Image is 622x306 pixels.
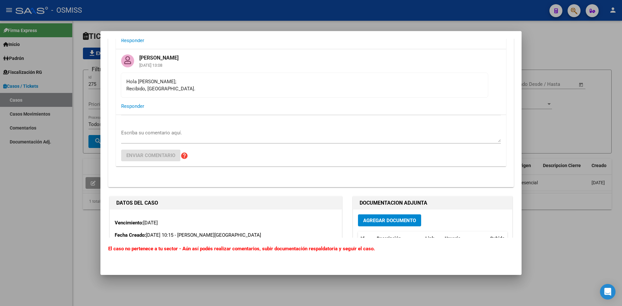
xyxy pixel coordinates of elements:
div: Hola [PERSON_NAME]; Recibido, [GEOGRAPHIC_DATA]. [126,78,483,92]
strong: DATOS DEL CASO [116,200,158,206]
span: Usuario [445,236,461,241]
mat-icon: help [180,152,188,160]
mat-card-subtitle: [DATE] 13:08 [134,63,184,67]
strong: Fecha Creado: [115,232,146,238]
span: Responder [121,38,144,43]
button: Enviar comentario [121,150,180,161]
button: Agregar Documento [358,214,421,226]
datatable-header-cell: Usuario [442,232,488,245]
span: Responder [121,103,144,109]
p: [DATE] 10:15 - [PERSON_NAME][GEOGRAPHIC_DATA] [115,232,337,239]
span: Id [361,236,364,241]
datatable-header-cell: Subido [488,232,520,245]
span: Link [425,236,434,241]
b: El caso no pertenece a tu sector - Aún así podés realizar comentarios, subir documentación respal... [108,246,375,252]
h1: DOCUMENTACION ADJUNTA [360,199,506,207]
div: Open Intercom Messenger [600,284,616,300]
span: Subido [490,236,505,241]
span: Descripción [377,236,401,241]
datatable-header-cell: Id [358,232,374,245]
mat-card-title: [PERSON_NAME] [134,49,184,62]
span: Agregar Documento [363,218,416,223]
p: [DATE] [115,219,337,227]
span: Enviar comentario [126,153,175,158]
datatable-header-cell: Link [423,232,442,245]
button: Responder [121,35,144,46]
button: Responder [121,100,144,112]
strong: Vencimiento: [115,220,143,226]
datatable-header-cell: Descripción [374,232,423,245]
